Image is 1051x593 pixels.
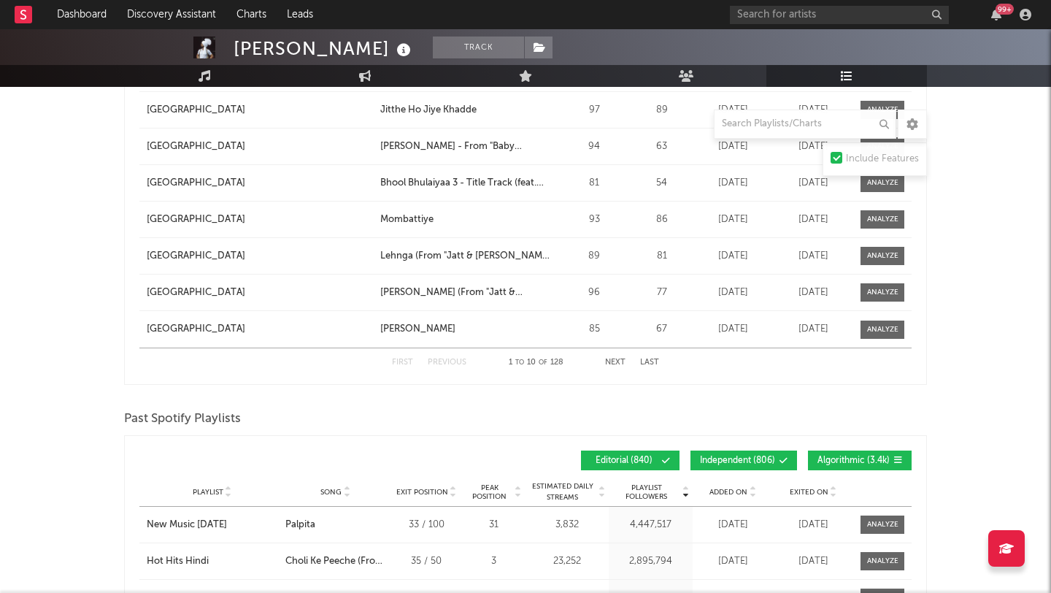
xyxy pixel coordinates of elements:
a: Choli Ke Peeche (From "Crew") [285,554,386,569]
a: [PERSON_NAME] [380,322,554,337]
div: [GEOGRAPHIC_DATA] [147,286,245,300]
div: Mombattiye [380,213,434,227]
div: 94 [561,139,627,154]
span: Playlist Followers [612,483,680,501]
span: Past Spotify Playlists [124,410,241,428]
div: 1 10 128 [496,354,576,372]
a: Mombattiye [380,213,554,227]
a: [GEOGRAPHIC_DATA] [147,176,373,191]
a: Jitthe Ho Jiye Khadde [380,103,554,118]
a: [GEOGRAPHIC_DATA] [147,139,373,154]
button: First [392,359,413,367]
div: 35 / 50 [393,554,459,569]
button: Independent(806) [690,451,797,470]
div: [DATE] [696,322,769,337]
div: 4,447,517 [612,518,689,532]
div: [DATE] [696,286,769,300]
span: Estimated Daily Streams [528,481,596,503]
a: Hot Hits Hindi [147,554,278,569]
div: 89 [561,249,627,264]
div: [DATE] [696,554,769,569]
div: 97 [561,103,627,118]
div: 81 [634,249,689,264]
button: Previous [428,359,466,367]
div: [GEOGRAPHIC_DATA] [147,213,245,227]
div: [GEOGRAPHIC_DATA] [147,103,245,118]
div: [DATE] [777,213,850,227]
input: Search Playlists/Charts [714,110,896,139]
input: Search for artists [730,6,949,24]
button: Editorial(840) [581,451,680,470]
div: 33 / 100 [393,518,459,532]
span: of [539,359,547,366]
a: [GEOGRAPHIC_DATA] [147,213,373,227]
div: [DATE] [777,139,850,154]
a: Palpita [285,518,386,532]
div: [DATE] [777,286,850,300]
div: 96 [561,286,627,300]
span: Exit Position [396,488,448,497]
div: Jitthe Ho Jiye Khadde [380,103,477,118]
div: [DATE] [777,249,850,264]
span: Song [320,488,342,497]
span: Independent ( 806 ) [700,456,775,465]
span: Exited On [790,488,828,497]
a: New Music [DATE] [147,518,278,532]
div: 63 [634,139,689,154]
div: [DATE] [777,103,850,118]
a: [GEOGRAPHIC_DATA] [147,103,373,118]
div: 99 + [996,4,1014,15]
div: 2,895,794 [612,554,689,569]
div: [GEOGRAPHIC_DATA] [147,176,245,191]
div: New Music [DATE] [147,518,227,532]
div: [PERSON_NAME] [380,322,455,337]
div: 67 [634,322,689,337]
a: [GEOGRAPHIC_DATA] [147,249,373,264]
div: [PERSON_NAME] [234,37,415,61]
div: Palpita [285,518,315,532]
div: [DATE] [777,322,850,337]
a: [PERSON_NAME] (From "Jatt & [PERSON_NAME] 3") [380,286,554,300]
a: Bhool Bhulaiyaa 3 - Title Track (feat. Pitbull) [380,176,554,191]
span: Added On [709,488,747,497]
div: 89 [634,103,689,118]
a: Lehnga (From "Jatt & [PERSON_NAME] 3") [380,249,554,264]
div: [DATE] [777,554,850,569]
div: Include Features [846,150,919,168]
div: 86 [634,213,689,227]
a: [PERSON_NAME] - From "Baby [PERSON_NAME]" [380,139,554,154]
div: Hot Hits Hindi [147,554,209,569]
div: [DATE] [696,249,769,264]
a: [GEOGRAPHIC_DATA] [147,286,373,300]
div: [DATE] [696,176,769,191]
div: [DATE] [696,518,769,532]
div: 85 [561,322,627,337]
span: Peak Position [466,483,512,501]
div: [GEOGRAPHIC_DATA] [147,322,245,337]
button: Next [605,359,625,367]
div: [DATE] [696,139,769,154]
div: [DATE] [777,176,850,191]
div: 31 [466,518,521,532]
button: Track [433,37,524,58]
div: [DATE] [777,518,850,532]
div: 54 [634,176,689,191]
a: [GEOGRAPHIC_DATA] [147,322,373,337]
button: Last [640,359,659,367]
span: to [515,359,524,366]
div: [GEOGRAPHIC_DATA] [147,139,245,154]
div: 3 [466,554,521,569]
div: 3,832 [528,518,605,532]
div: 23,252 [528,554,605,569]
div: [DATE] [696,213,769,227]
div: [DATE] [696,103,769,118]
button: 99+ [991,9,1001,20]
span: Editorial ( 840 ) [590,456,658,465]
div: [GEOGRAPHIC_DATA] [147,249,245,264]
button: Algorithmic(3.4k) [808,451,912,470]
